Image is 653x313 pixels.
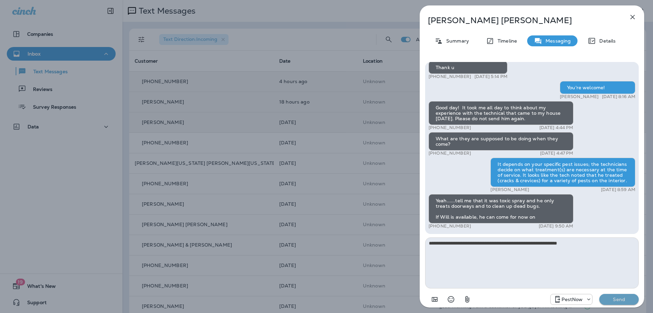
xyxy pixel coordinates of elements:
p: PestNow [562,297,583,302]
div: Good day! It took me all day to think about my experience with the technical that came to my hous... [429,101,573,125]
p: [PERSON_NAME] [490,187,529,192]
p: [DATE] 9:50 AM [539,223,573,229]
p: [PERSON_NAME] [PERSON_NAME] [428,16,614,25]
button: Select an emoji [444,293,458,306]
p: [DATE] 4:44 PM [539,125,573,130]
p: [DATE] 5:14 PM [474,74,507,79]
p: [PHONE_NUMBER] [429,223,471,229]
p: [DATE] 4:47 PM [540,151,573,156]
div: It depends on your specific pest issues; the technicians decide on what treatment(s) are necessar... [490,158,635,187]
p: [DATE] 8:59 AM [601,187,635,192]
p: Timeline [494,38,517,44]
button: Send [599,294,639,305]
p: Details [596,38,616,44]
p: [PHONE_NUMBER] [429,74,471,79]
p: [PHONE_NUMBER] [429,125,471,130]
p: [DATE] 8:16 AM [602,94,635,99]
div: +1 (703) 691-5149 [551,295,592,303]
p: Messaging [542,38,571,44]
div: What are they are supposed to be doing when they come? [429,132,573,151]
button: Add in a premade template [428,293,441,306]
div: Thank u [429,61,507,74]
p: Send [605,296,633,302]
div: You're welcome! [560,81,635,94]
p: [PHONE_NUMBER] [429,151,471,156]
p: Summary [443,38,469,44]
p: [PERSON_NAME] [560,94,599,99]
div: Yeah......tell me that it was toxic spray and he only treats doorways and to clean up dead bugs. ... [429,194,573,223]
